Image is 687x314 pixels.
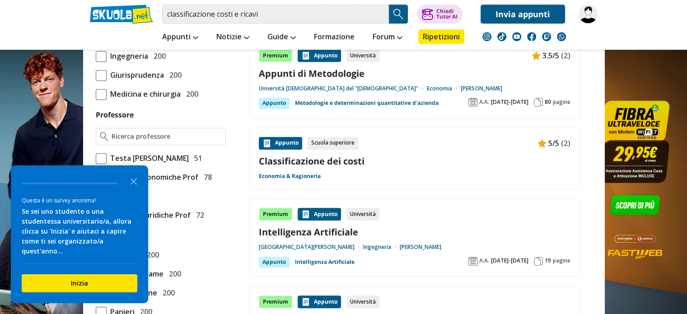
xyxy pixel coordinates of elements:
img: Appunti contenuto [301,51,310,60]
img: youtube [512,32,521,41]
button: ChiediTutor AI [417,5,463,23]
button: Inizia [22,274,137,292]
a: Guide [265,29,298,46]
div: Università [346,208,379,220]
span: 200 [166,69,182,81]
span: 51 [191,152,202,164]
img: Pagine [534,257,543,266]
img: Appunti contenuto [301,210,310,219]
div: Appunto [259,98,290,108]
button: Close the survey [125,172,143,190]
img: Appunti contenuto [301,297,310,306]
span: 200 [165,268,181,280]
a: Forum [370,29,405,46]
span: 200 [159,287,175,299]
span: A.A. [479,257,489,264]
img: Ricerca professore [100,132,108,141]
div: Premium [259,208,292,220]
span: Giurisprudenza [107,69,164,81]
a: [PERSON_NAME] [400,244,441,251]
div: Scuola superiore [308,137,358,150]
span: (2) [561,50,570,61]
div: Premium [259,49,292,62]
span: Testa [PERSON_NAME] [107,152,189,164]
div: Università [346,295,379,308]
a: Economia [427,85,461,92]
a: Università [DEMOGRAPHIC_DATA] del "[DEMOGRAPHIC_DATA]" [259,85,427,92]
span: [DATE]-[DATE] [491,98,528,106]
div: Premium [259,295,292,308]
a: [GEOGRAPHIC_DATA][PERSON_NAME] [259,244,363,251]
div: Appunto [298,208,341,220]
span: Scienze economiche Prof [107,171,198,183]
span: A.A. [479,98,489,106]
span: 200 [143,249,159,261]
img: Cerca appunti, riassunti o versioni [392,7,405,21]
a: Ripetizioni [418,29,464,44]
a: Invia appunti [481,5,565,23]
div: Chiedi Tutor AI [436,9,457,19]
div: Survey [11,165,148,303]
span: [DATE]-[DATE] [491,257,528,264]
button: Search Button [389,5,408,23]
a: Intelligenza Artificiale [295,257,355,267]
span: 200 [182,88,198,100]
img: instagram [482,32,491,41]
span: (2) [561,137,570,149]
div: Appunto [259,137,302,150]
span: 78 [200,171,212,183]
a: Metodologie e determinazioni quantitative d'azienda [295,98,439,108]
img: Appunti contenuto [262,139,271,148]
a: Ingegneria [363,244,400,251]
div: Appunto [298,49,341,62]
span: 80 [545,98,551,106]
div: Se sei uno studente o una studentessa universitario/a, allora clicca su 'Inizia' e aiutaci a capi... [22,206,137,256]
a: Economia & Ragioneria [259,173,321,180]
span: Scienze giuridiche Prof [107,209,191,221]
label: Professore [96,110,134,120]
img: Anno accademico [468,257,477,266]
span: 5/5 [548,137,559,149]
img: Elo080893 [579,5,598,23]
div: Università [346,49,379,62]
img: tiktok [497,32,506,41]
input: Ricerca professore [112,132,221,141]
span: 19 [545,257,551,264]
a: Intelligenza Artificiale [259,226,570,238]
img: twitch [542,32,551,41]
img: WhatsApp [557,32,566,41]
a: Notizie [214,29,252,46]
img: Pagine [534,98,543,107]
span: pagine [553,98,570,106]
img: Anno accademico [468,98,477,107]
a: Appunti [160,29,201,46]
a: Appunti di Metodologie [259,67,570,80]
input: Cerca appunti, riassunti o versioni [162,5,389,23]
span: Medicina e chirurgia [107,88,181,100]
div: Appunto [298,295,341,308]
img: Appunti contenuto [532,51,541,60]
a: Classificazione dei costi [259,155,570,167]
span: 3.5/5 [542,50,559,61]
span: pagine [553,257,570,264]
img: Appunti contenuto [537,139,547,148]
span: 200 [150,50,166,62]
span: 72 [192,209,204,221]
a: [PERSON_NAME] [461,85,502,92]
img: facebook [527,32,536,41]
a: Formazione [312,29,357,46]
div: Appunto [259,257,290,267]
div: Questa è un survey anonima! [22,196,137,205]
span: Ingegneria [107,50,148,62]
